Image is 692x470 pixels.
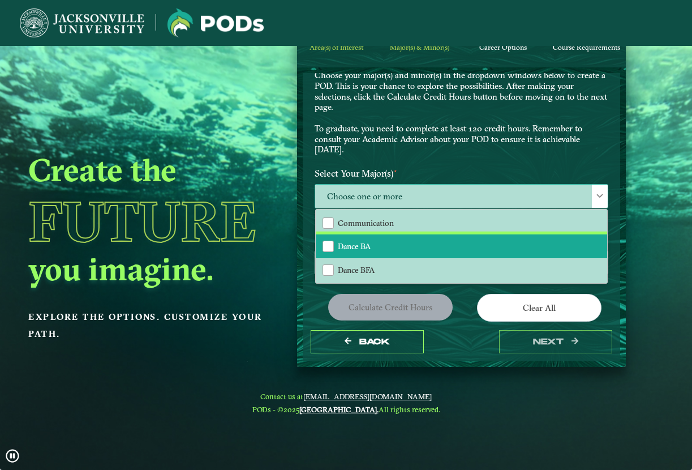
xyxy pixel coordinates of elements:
span: Contact us at [252,392,440,401]
img: Jacksonville University logo [167,8,264,37]
h1: Future [28,194,269,249]
span: Dance BA [338,241,371,251]
sup: ⋆ [393,166,398,175]
p: Explore the options. Customize your path. [28,309,269,343]
img: Jacksonville University logo [20,8,144,37]
label: Select Your Minor(s) [306,230,617,251]
h2: Create the [28,150,269,190]
span: Career Options [479,43,527,52]
li: Communication [316,211,608,234]
span: Course Requirements [553,43,620,52]
button: Calculate credit hours [328,294,453,321]
label: Select Your Major(s) [306,163,617,184]
span: Back [359,337,389,347]
h2: you imagine. [28,249,269,289]
li: Dance BA [316,234,608,258]
a: [EMAIL_ADDRESS][DOMAIN_NAME] [303,392,432,401]
li: English [316,281,608,305]
p: Please select at least one Major [315,211,609,222]
p: Choose your major(s) and minor(s) in the dropdown windows below to create a POD. This is your cha... [315,70,609,155]
span: Major(s) & Minor(s) [390,43,449,52]
span: PODs - ©2025 All rights reserved. [252,405,440,414]
span: Dance BFA [338,265,375,275]
a: [GEOGRAPHIC_DATA]. [299,405,379,414]
li: Dance BFA [316,258,608,282]
button: Back [311,330,424,353]
span: Choose one or more [315,185,608,209]
button: Clear All [477,294,601,322]
span: Area(s) of Interest [310,43,363,52]
span: Communication [338,218,394,228]
button: next [499,330,612,353]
